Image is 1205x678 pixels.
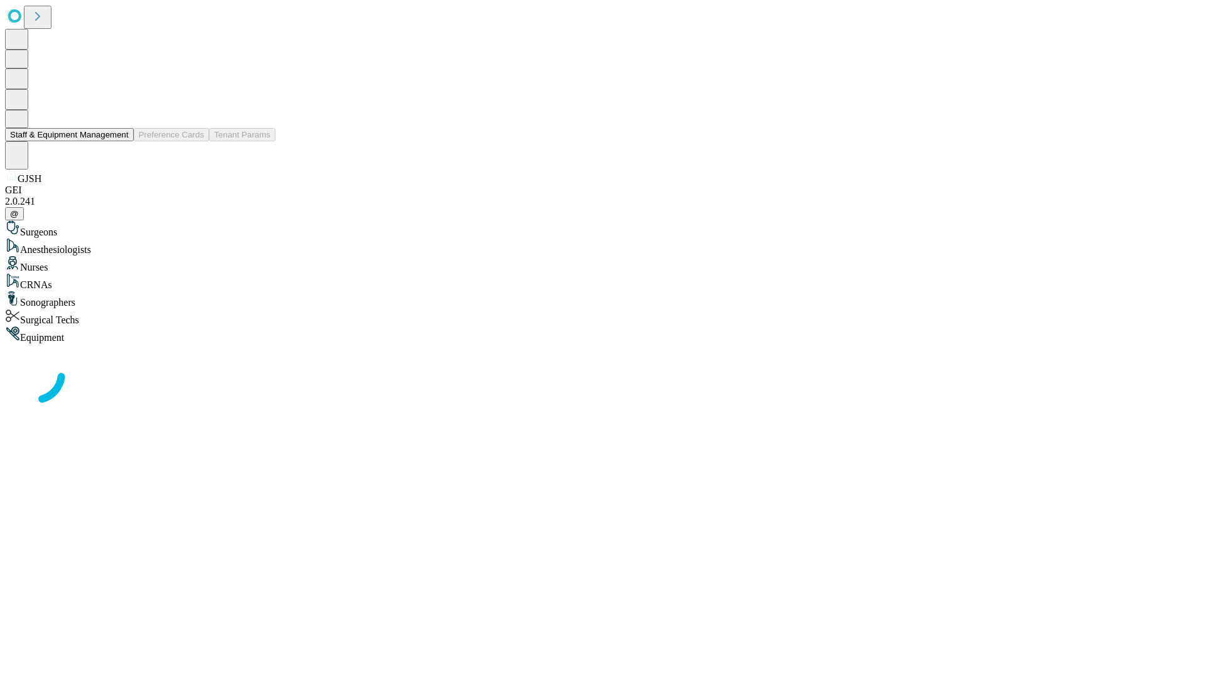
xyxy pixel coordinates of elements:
[134,128,209,141] button: Preference Cards
[5,291,1200,308] div: Sonographers
[10,209,19,218] span: @
[5,256,1200,273] div: Nurses
[5,220,1200,238] div: Surgeons
[5,207,24,220] button: @
[5,326,1200,343] div: Equipment
[5,196,1200,207] div: 2.0.241
[5,128,134,141] button: Staff & Equipment Management
[5,273,1200,291] div: CRNAs
[5,185,1200,196] div: GEI
[5,238,1200,256] div: Anesthesiologists
[5,308,1200,326] div: Surgical Techs
[209,128,276,141] button: Tenant Params
[18,173,41,184] span: GJSH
